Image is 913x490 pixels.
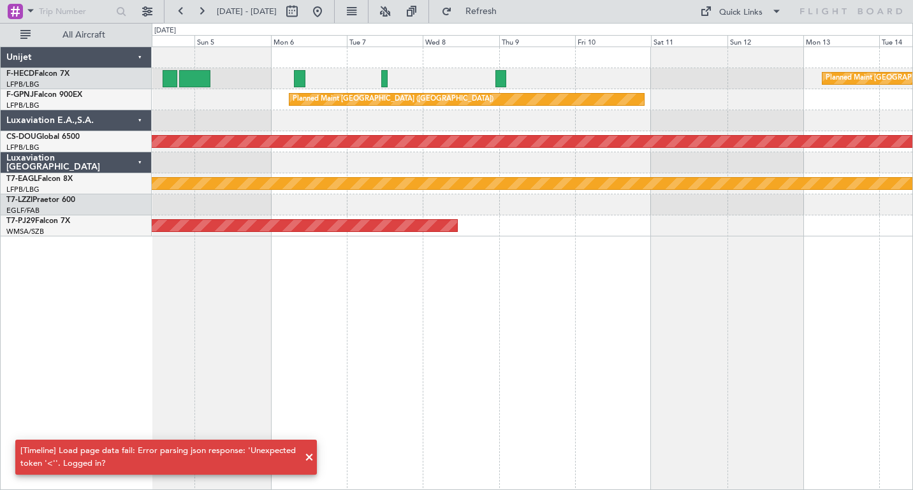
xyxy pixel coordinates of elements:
span: All Aircraft [33,31,135,40]
input: Trip Number [39,2,112,21]
span: T7-PJ29 [6,217,35,225]
div: [Timeline] Load page data fail: Error parsing json response: 'Unexpected token '<''. Logged in? [20,445,298,470]
div: Wed 8 [423,35,499,47]
a: LFPB/LBG [6,101,40,110]
div: [DATE] [154,25,176,36]
button: Refresh [435,1,512,22]
span: Refresh [455,7,508,16]
span: F-HECD [6,70,34,78]
a: LFPB/LBG [6,80,40,89]
a: T7-EAGLFalcon 8X [6,175,73,183]
a: EGLF/FAB [6,206,40,215]
div: Quick Links [719,6,763,19]
div: Tue 7 [347,35,423,47]
div: Sat 11 [651,35,727,47]
div: Thu 9 [499,35,575,47]
span: F-GPNJ [6,91,34,99]
div: Sat 4 [119,35,194,47]
a: WMSA/SZB [6,227,44,236]
a: LFPB/LBG [6,185,40,194]
div: Planned Maint [GEOGRAPHIC_DATA] ([GEOGRAPHIC_DATA]) [293,90,493,109]
div: Mon 6 [271,35,347,47]
button: All Aircraft [14,25,138,45]
div: Sun 12 [727,35,803,47]
span: T7-LZZI [6,196,33,204]
a: F-GPNJFalcon 900EX [6,91,82,99]
span: T7-EAGL [6,175,38,183]
a: CS-DOUGlobal 6500 [6,133,80,141]
span: [DATE] - [DATE] [217,6,277,17]
a: LFPB/LBG [6,143,40,152]
a: F-HECDFalcon 7X [6,70,69,78]
button: Quick Links [694,1,788,22]
div: Mon 13 [803,35,879,47]
a: T7-PJ29Falcon 7X [6,217,70,225]
div: Sun 5 [194,35,270,47]
a: T7-LZZIPraetor 600 [6,196,75,204]
div: Fri 10 [575,35,651,47]
span: CS-DOU [6,133,36,141]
